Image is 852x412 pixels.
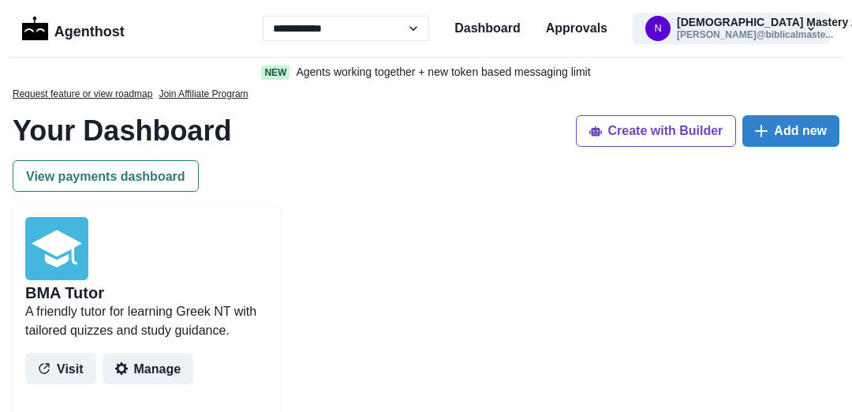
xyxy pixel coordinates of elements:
[228,64,624,81] a: NewAgents working together + new token based messaging limit
[22,15,125,43] a: LogoAgenthost
[159,87,248,101] a: Join Affiliate Program
[25,302,267,340] p: A friendly tutor for learning Greek NT with tailored quizzes and study guidance.
[54,15,125,43] p: Agenthost
[454,19,521,38] a: Dashboard
[742,115,839,147] button: Add new
[103,353,194,384] button: Manage
[261,66,290,80] span: New
[25,217,88,280] img: user%2F3669%2F854d5546-a685-482e-bb2c-3f30e77758d4
[13,114,231,148] h1: Your Dashboard
[576,115,737,147] button: Create with Builder
[633,13,830,44] button: neil@biblicalmastery.academy[DEMOGRAPHIC_DATA] Mastery A...[PERSON_NAME]@biblicalmaste...
[546,19,607,38] a: Approvals
[25,353,96,384] button: Visit
[13,160,199,192] button: View payments dashboard
[22,17,48,40] img: Logo
[296,64,590,81] p: Agents working together + new token based messaging limit
[13,87,152,101] a: Request feature or view roadmap
[25,283,104,302] h2: BMA Tutor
